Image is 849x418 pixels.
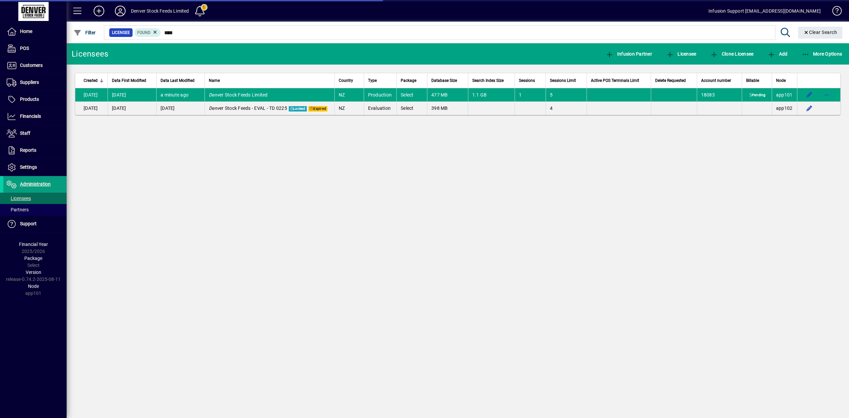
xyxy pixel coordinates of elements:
[24,256,42,261] span: Package
[110,5,131,17] button: Profile
[3,142,67,159] a: Reports
[368,77,377,84] span: Type
[84,77,104,84] div: Created
[804,90,815,100] button: Edit
[20,113,41,119] span: Financials
[209,77,220,84] span: Name
[519,77,542,84] div: Sessions
[3,204,67,215] a: Partners
[708,6,821,16] div: Infusion Support [EMAIL_ADDRESS][DOMAIN_NAME]
[161,77,201,84] div: Data Last Modified
[339,77,360,84] div: Country
[84,77,98,84] span: Created
[20,63,43,68] span: Customers
[472,77,504,84] span: Search Index Size
[20,97,39,102] span: Products
[3,125,67,142] a: Staff
[3,216,67,232] a: Support
[401,77,416,84] span: Package
[75,88,108,102] td: [DATE]
[697,88,742,102] td: 18083
[710,51,753,57] span: Clone Licensee
[334,88,364,102] td: NZ
[776,105,793,111] span: app102.prod.infusionbusinesssoftware.com
[798,27,843,39] button: Clear
[72,27,98,39] button: Filter
[666,51,696,57] span: Licensee
[209,77,330,84] div: Name
[161,77,195,84] span: Data Last Modified
[156,102,205,115] td: [DATE]
[3,57,67,74] a: Customers
[664,48,698,60] button: Licensee
[767,51,787,57] span: Add
[364,102,397,115] td: Evaluation
[209,105,219,111] em: Denv
[766,48,789,60] button: Add
[606,51,652,57] span: Infusion Partner
[708,48,755,60] button: Clone Licensee
[3,159,67,176] a: Settings
[604,48,654,60] button: Infusion Partner
[776,77,793,84] div: Node
[3,74,67,91] a: Suppliers
[655,77,693,84] div: Delete Requested
[334,102,364,115] td: NZ
[827,1,841,23] a: Knowledge Base
[591,77,639,84] span: Active POS Terminals Limit
[3,40,67,57] a: POS
[308,106,327,111] span: Expired
[546,102,587,115] td: 4
[20,29,32,34] span: Home
[108,102,156,115] td: [DATE]
[137,30,151,35] span: Found
[368,77,393,84] div: Type
[3,193,67,204] a: Licensees
[112,77,146,84] span: Data First Modified
[546,88,587,102] td: 5
[209,105,287,111] span: er Stock Feeds - EVAL - TD 0225
[289,106,307,111] span: Locked
[701,77,731,84] span: Account number
[7,207,29,212] span: Partners
[804,103,815,113] button: Edit
[20,80,39,85] span: Suppliers
[803,30,837,35] span: Clear Search
[427,102,468,115] td: 398 MB
[800,48,844,60] button: More Options
[427,88,468,102] td: 477 MB
[821,90,832,100] button: More options
[72,49,108,59] div: Licensees
[20,221,37,226] span: Support
[591,77,646,84] div: Active POS Terminals Limit
[20,164,37,170] span: Settings
[746,77,759,84] span: Billable
[7,196,31,201] span: Licensees
[468,88,515,102] td: 1.1 GB
[431,77,464,84] div: Database Size
[655,77,686,84] span: Delete Requested
[746,77,767,84] div: Billable
[401,77,423,84] div: Package
[26,270,41,275] span: Version
[156,88,205,102] td: a minute ago
[3,108,67,125] a: Financials
[431,77,457,84] span: Database Size
[515,88,546,102] td: 1
[3,23,67,40] a: Home
[108,88,156,102] td: [DATE]
[112,29,130,36] span: Licensee
[75,102,108,115] td: [DATE]
[3,91,67,108] a: Products
[209,92,219,98] em: Denv
[19,242,48,247] span: Financial Year
[112,77,152,84] div: Data First Modified
[20,46,29,51] span: POS
[20,130,30,136] span: Staff
[776,92,793,98] span: app101.prod.infusionbusinesssoftware.com
[339,77,353,84] span: Country
[550,77,576,84] span: Sessions Limit
[802,51,842,57] span: More Options
[776,77,786,84] span: Node
[519,77,535,84] span: Sessions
